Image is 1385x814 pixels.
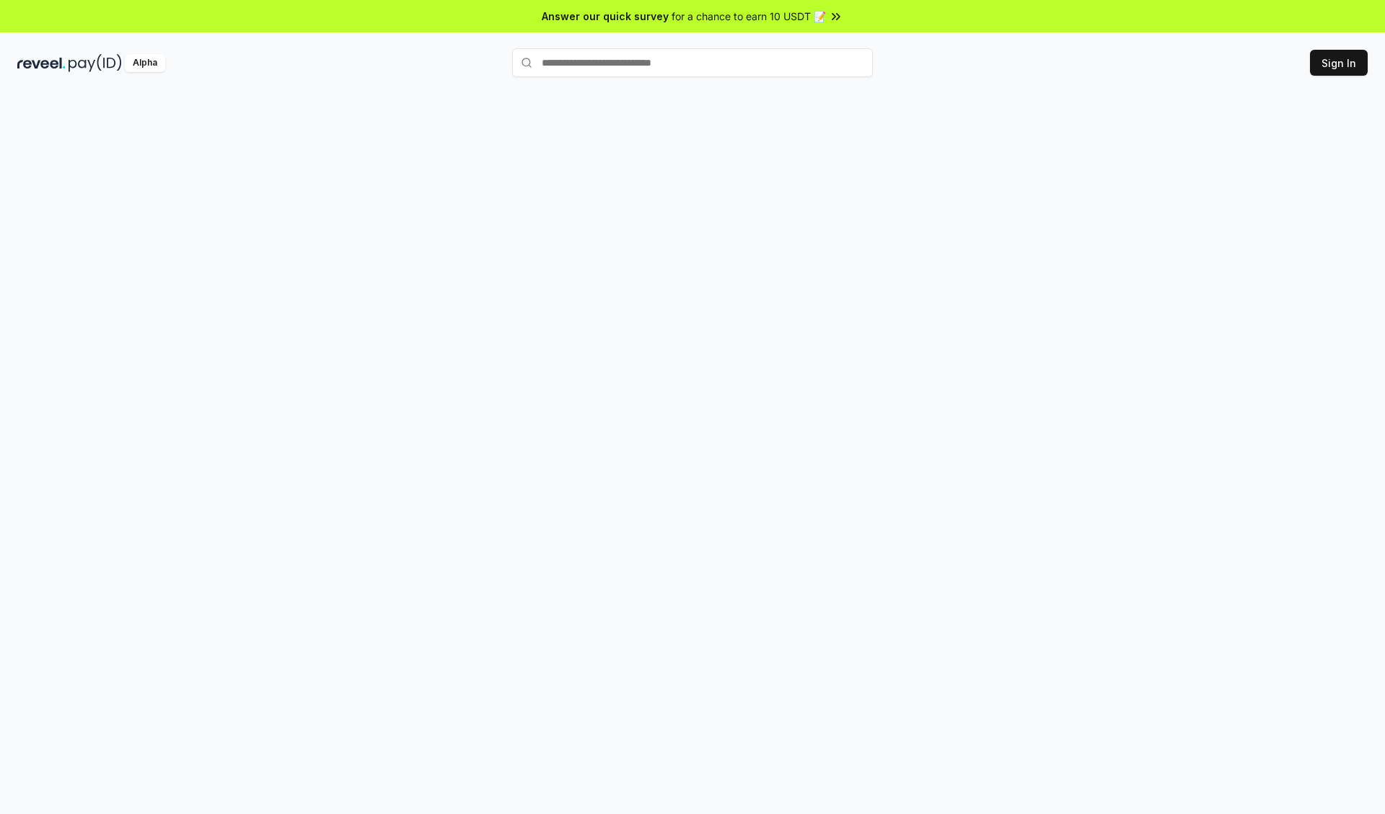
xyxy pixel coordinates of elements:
img: pay_id [69,54,122,72]
button: Sign In [1310,50,1368,76]
span: for a chance to earn 10 USDT 📝 [672,9,826,24]
img: reveel_dark [17,54,66,72]
div: Alpha [125,54,165,72]
span: Answer our quick survey [542,9,669,24]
